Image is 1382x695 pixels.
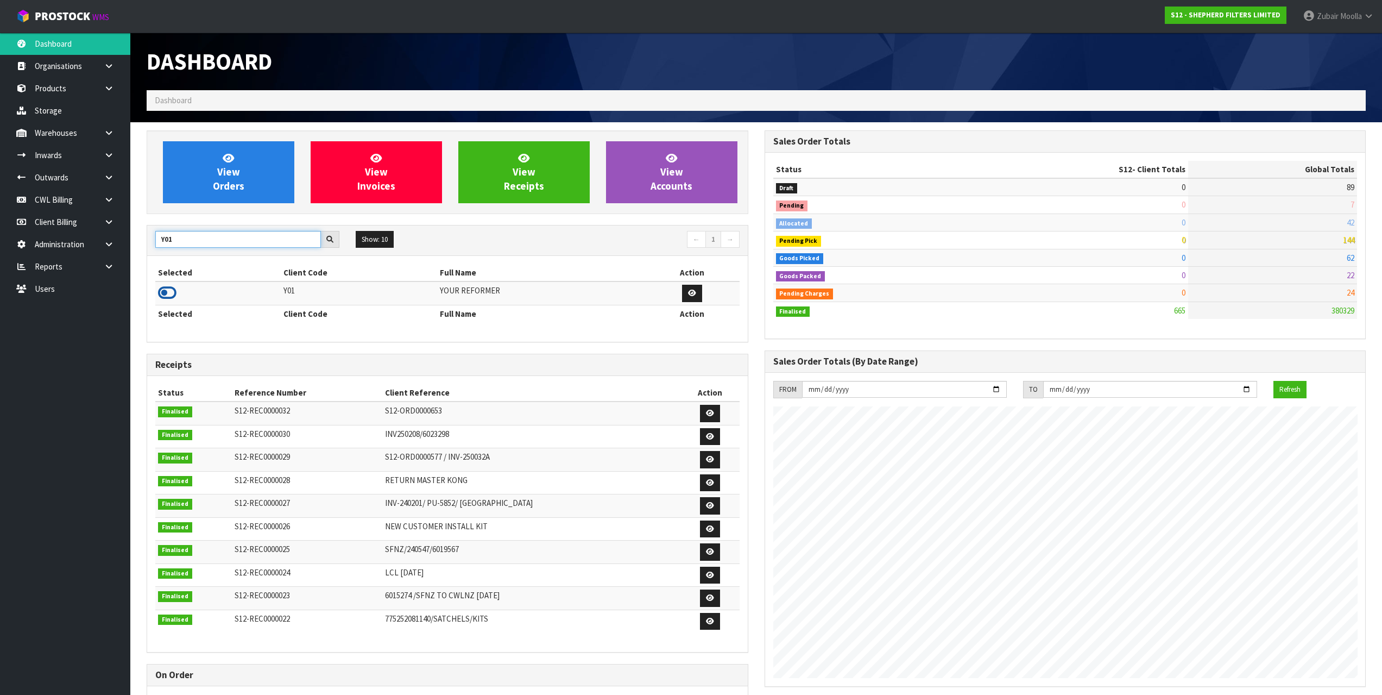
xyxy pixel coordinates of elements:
th: Status [773,161,966,178]
th: Action [645,264,740,281]
span: Pending [776,201,808,211]
span: 7 [1351,199,1354,210]
nav: Page navigation [456,231,740,250]
strong: S12 - SHEPHERD FILTERS LIMITED [1171,10,1280,20]
span: 380329 [1331,305,1354,316]
th: Reference Number [232,384,382,402]
span: S12-ORD0000653 [385,405,442,416]
span: LCL [DATE] [385,567,424,578]
span: 0 [1182,235,1185,245]
span: S12-REC0000029 [235,452,290,462]
span: S12-REC0000028 [235,475,290,485]
span: Allocated [776,218,812,229]
span: S12-REC0000022 [235,613,290,624]
span: S12-REC0000026 [235,521,290,531]
th: Action [681,384,739,402]
td: YOUR REFORMER [437,281,645,305]
span: 0 [1182,217,1185,228]
h3: Receipts [155,360,740,370]
span: Zubair [1317,11,1339,21]
h3: On Order [155,670,740,680]
button: Refresh [1273,381,1307,398]
th: Client Reference [382,384,681,402]
span: 0 [1182,270,1185,280]
span: Finalised [158,406,192,417]
th: Action [645,305,740,322]
h3: Sales Order Totals (By Date Range) [773,356,1358,367]
span: 0 [1182,182,1185,192]
span: 22 [1347,270,1354,280]
span: Dashboard [147,47,272,76]
a: ViewInvoices [311,141,442,203]
span: 0 [1182,253,1185,263]
span: S12-REC0000024 [235,567,290,578]
span: 6015274 /SFNZ TO CWLNZ [DATE] [385,590,500,600]
th: Selected [155,264,281,281]
a: ViewOrders [163,141,294,203]
span: ProStock [35,9,90,23]
span: 0 [1182,199,1185,210]
a: ViewReceipts [458,141,590,203]
span: Dashboard [155,95,192,105]
h3: Sales Order Totals [773,136,1358,147]
span: Finalised [158,453,192,464]
span: S12-REC0000025 [235,544,290,554]
span: Draft [776,183,798,194]
span: Pending Pick [776,236,822,247]
span: S12-REC0000030 [235,429,290,439]
small: WMS [92,12,109,22]
th: Status [155,384,232,402]
a: ViewAccounts [606,141,737,203]
a: → [721,231,740,248]
span: 62 [1347,253,1354,263]
th: Full Name [437,305,645,322]
th: Global Totals [1188,161,1357,178]
span: Moolla [1340,11,1362,21]
span: Goods Picked [776,253,824,264]
div: FROM [773,381,802,398]
span: Finalised [158,545,192,556]
span: 24 [1347,287,1354,298]
span: Finalised [158,430,192,441]
a: ← [687,231,706,248]
a: S12 - SHEPHERD FILTERS LIMITED [1165,7,1286,24]
span: INV-240201/ PU-5852/ [GEOGRAPHIC_DATA] [385,498,533,508]
th: Client Code [281,305,437,322]
span: Finalised [158,476,192,487]
span: Finalised [158,615,192,625]
span: S12-REC0000032 [235,405,290,416]
td: Y01 [281,281,437,305]
span: Goods Packed [776,271,825,282]
th: Full Name [437,264,645,281]
th: Client Code [281,264,437,281]
span: Pending Charges [776,289,834,299]
span: Finalised [776,306,810,317]
span: RETURN MASTER KONG [385,475,468,485]
th: - Client Totals [966,161,1188,178]
a: 1 [705,231,721,248]
span: S12 [1119,164,1132,174]
button: Show: 10 [356,231,394,248]
span: S12-ORD0000577 / INV-250032A [385,452,490,462]
span: SFNZ/240547/6019567 [385,544,459,554]
span: 775252081140/SATCHELS/KITS [385,613,488,624]
span: View Accounts [651,152,692,192]
span: View Invoices [357,152,395,192]
span: View Receipts [504,152,544,192]
span: 665 [1174,305,1185,316]
span: S12-REC0000023 [235,590,290,600]
img: cube-alt.png [16,9,30,23]
span: Finalised [158,591,192,602]
th: Selected [155,305,281,322]
span: NEW CUSTOMER INSTALL KIT [385,521,488,531]
span: Finalised [158,568,192,579]
span: 89 [1347,182,1354,192]
span: INV250208/6023298 [385,429,449,439]
span: 42 [1347,217,1354,228]
span: View Orders [213,152,244,192]
span: Finalised [158,499,192,510]
span: 0 [1182,287,1185,298]
div: TO [1023,381,1043,398]
input: Search clients [155,231,321,248]
span: Finalised [158,522,192,533]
